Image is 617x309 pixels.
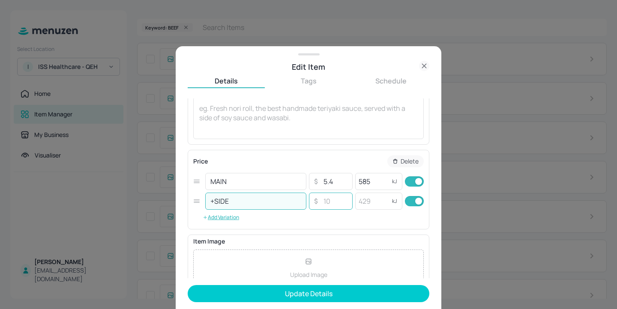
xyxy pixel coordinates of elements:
button: Update Details [188,285,429,302]
input: 429 [355,193,389,210]
p: Delete [401,158,419,164]
button: Delete [387,155,424,167]
p: kJ [392,198,397,204]
button: Add Variation [193,211,249,224]
p: kJ [392,178,397,184]
p: Upload Image [290,270,327,279]
p: Price [193,158,208,164]
input: 429 [355,173,389,190]
button: Details [188,76,265,86]
button: Schedule [352,76,429,86]
input: 10 [320,193,350,210]
button: Tags [270,76,347,86]
p: Item Image [193,238,424,244]
div: Edit Item [188,61,429,73]
input: eg. Small [205,173,306,190]
input: eg. Small [205,193,306,210]
input: 10 [320,173,350,190]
